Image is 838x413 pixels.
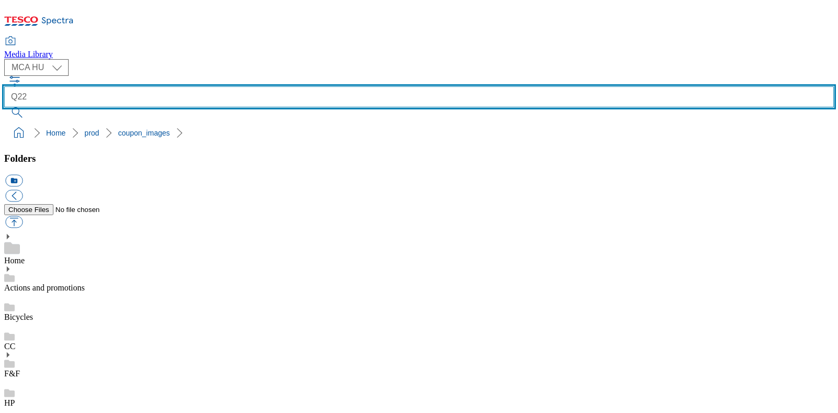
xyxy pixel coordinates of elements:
a: Bicycles [4,312,33,321]
a: coupon_images [118,129,170,137]
a: HP [4,398,15,407]
a: prod [84,129,99,137]
a: Home [4,256,25,265]
span: Media Library [4,50,53,59]
input: Search by names or tags [4,86,834,107]
a: F&F [4,369,20,378]
a: CC [4,342,15,351]
a: home [10,125,27,141]
h3: Folders [4,153,834,164]
a: Home [46,129,65,137]
nav: breadcrumb [4,123,834,143]
a: Actions and promotions [4,283,85,292]
a: Media Library [4,37,53,59]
